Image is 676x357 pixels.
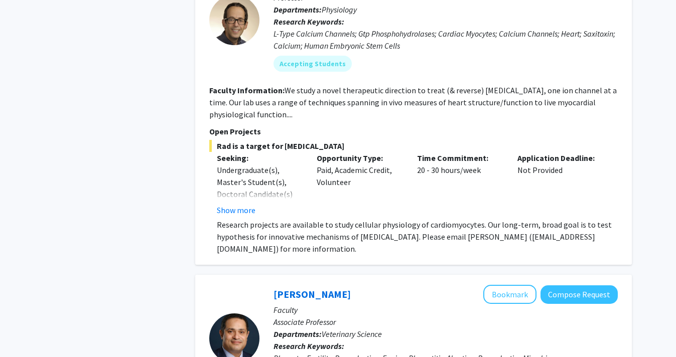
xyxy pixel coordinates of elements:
div: L-Type Calcium Channels; Gtp Phosphohydrolases; Cardiac Myocytes; Calcium Channels; Heart; Saxito... [274,28,618,52]
iframe: Chat [8,312,43,349]
div: Paid, Academic Credit, Volunteer [309,152,410,216]
p: Opportunity Type: [317,152,402,164]
b: Departments: [274,329,322,339]
p: Faculty [274,304,618,316]
p: Associate Professor [274,316,618,328]
b: Research Keywords: [274,341,344,351]
p: Open Projects [209,125,618,137]
div: Not Provided [510,152,610,216]
div: Undergraduate(s), Master's Student(s), Doctoral Candidate(s) (PhD, MD, DMD, PharmD, etc.), Postdo... [217,164,302,260]
button: Add Hossam El-Sheikh Ali to Bookmarks [483,285,536,304]
b: Faculty Information: [209,85,285,95]
p: Research projects are available to study cellular physiology of cardiomyocytes. Our long-term, br... [217,219,618,255]
button: Show more [217,204,255,216]
p: Time Commitment: [417,152,502,164]
p: Seeking: [217,152,302,164]
a: [PERSON_NAME] [274,288,351,300]
span: Rad is a target for [MEDICAL_DATA] [209,140,618,152]
b: Research Keywords: [274,17,344,27]
fg-read-more: We study a novel therapeutic direction to treat (& reverse) [MEDICAL_DATA], one ion channel at a ... [209,85,617,119]
mat-chip: Accepting Students [274,56,352,72]
p: Application Deadline: [517,152,603,164]
b: Departments: [274,5,322,15]
span: Veterinary Science [322,329,382,339]
button: Compose Request to Hossam El-Sheikh Ali [540,285,618,304]
span: Physiology [322,5,357,15]
div: 20 - 30 hours/week [410,152,510,216]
